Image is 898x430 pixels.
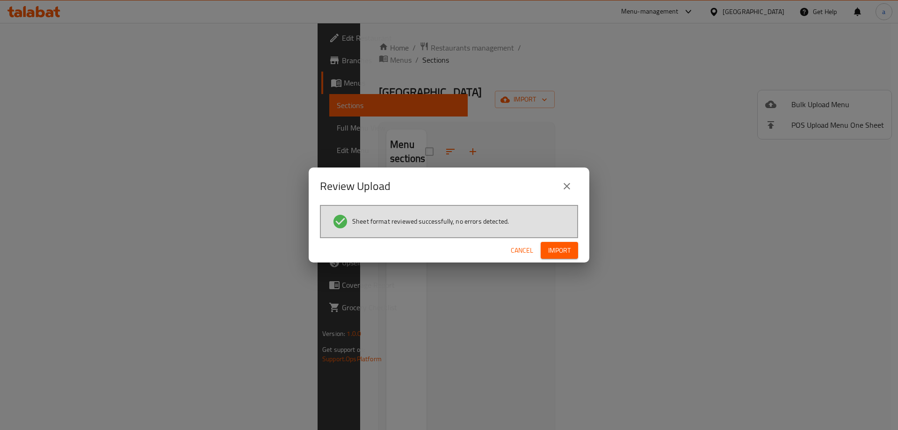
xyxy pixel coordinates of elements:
[352,217,509,226] span: Sheet format reviewed successfully, no errors detected.
[548,245,571,256] span: Import
[556,175,578,197] button: close
[511,245,533,256] span: Cancel
[507,242,537,259] button: Cancel
[541,242,578,259] button: Import
[320,179,391,194] h2: Review Upload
